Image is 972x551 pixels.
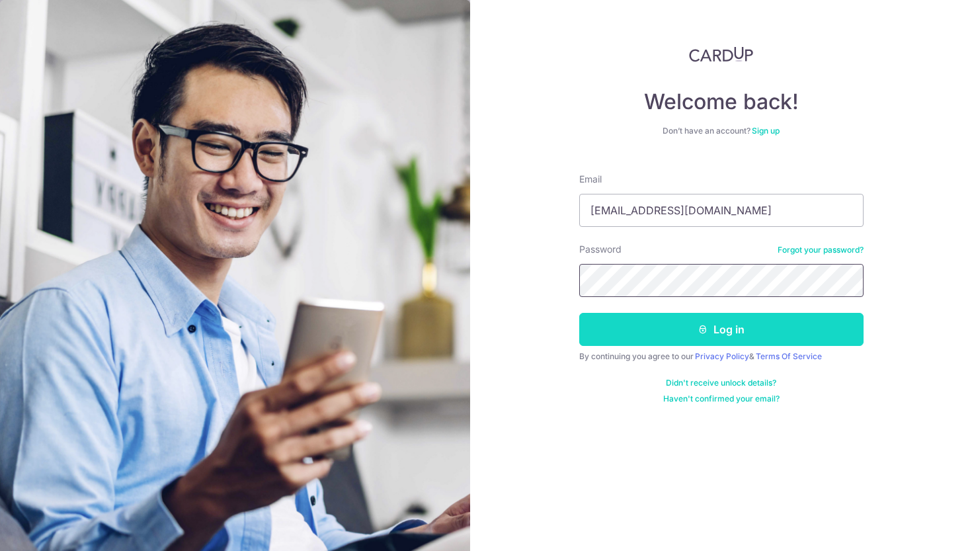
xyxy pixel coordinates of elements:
label: Email [579,173,602,186]
a: Haven't confirmed your email? [663,394,780,404]
div: Don’t have an account? [579,126,864,136]
a: Forgot your password? [778,245,864,255]
a: Didn't receive unlock details? [666,378,776,388]
button: Log in [579,313,864,346]
h4: Welcome back! [579,89,864,115]
div: By continuing you agree to our & [579,351,864,362]
a: Privacy Policy [695,351,749,361]
a: Sign up [752,126,780,136]
a: Terms Of Service [756,351,822,361]
input: Enter your Email [579,194,864,227]
label: Password [579,243,622,256]
img: CardUp Logo [689,46,754,62]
